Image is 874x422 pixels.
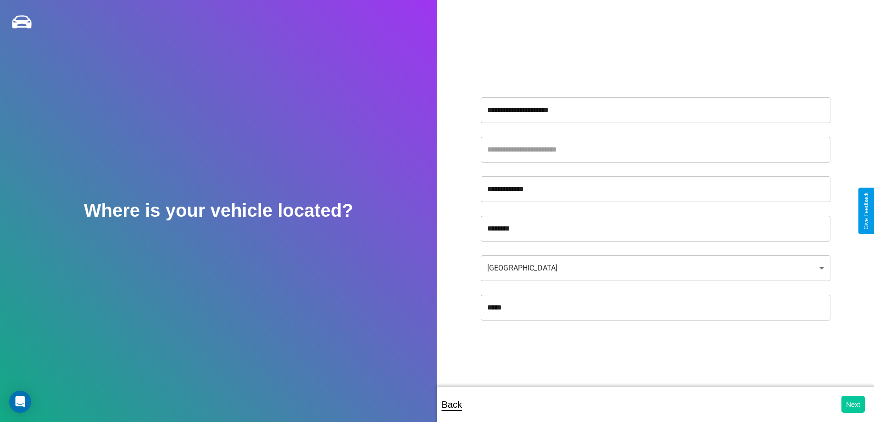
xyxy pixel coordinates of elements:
h2: Where is your vehicle located? [84,200,353,221]
div: [GEOGRAPHIC_DATA] [481,255,830,281]
div: Give Feedback [863,192,869,230]
p: Back [442,396,462,413]
button: Next [841,396,865,413]
div: Open Intercom Messenger [9,391,31,413]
